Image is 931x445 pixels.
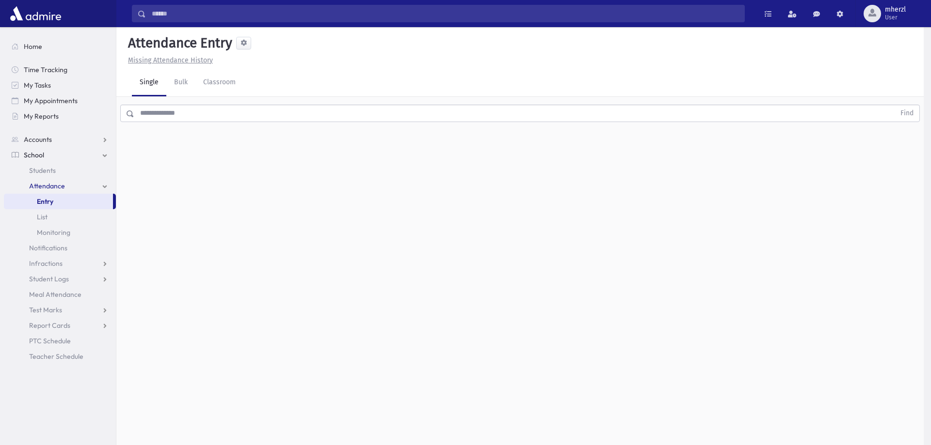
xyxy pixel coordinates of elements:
span: User [885,14,906,21]
u: Missing Attendance History [128,56,213,64]
a: Attendance [4,178,116,194]
span: Home [24,42,42,51]
span: Monitoring [37,228,70,237]
span: Teacher Schedule [29,352,83,361]
button: Find [895,105,919,122]
span: Meal Attendance [29,290,81,299]
span: My Tasks [24,81,51,90]
a: Notifications [4,240,116,256]
a: Monitoring [4,225,116,240]
a: Student Logs [4,271,116,287]
span: My Reports [24,112,59,121]
span: School [24,151,44,159]
a: My Tasks [4,77,116,93]
a: My Appointments [4,93,116,108]
a: Time Tracking [4,62,116,77]
a: Entry [4,194,113,209]
span: Notifications [29,244,67,252]
a: Test Marks [4,302,116,318]
span: Time Tracking [24,65,67,74]
a: PTC Schedule [4,333,116,349]
span: PTC Schedule [29,337,71,345]
a: Students [4,163,116,178]
span: Student Logs [29,275,69,283]
a: Missing Attendance History [124,56,213,64]
a: School [4,147,116,163]
input: Search [146,5,744,22]
span: Students [29,166,56,175]
a: Bulk [166,69,195,96]
a: Infractions [4,256,116,271]
span: Attendance [29,182,65,190]
a: Home [4,39,116,54]
img: AdmirePro [8,4,64,23]
a: Accounts [4,132,116,147]
a: Teacher Schedule [4,349,116,364]
a: Report Cards [4,318,116,333]
a: Classroom [195,69,243,96]
h5: Attendance Entry [124,35,232,51]
span: Report Cards [29,321,70,330]
span: Entry [37,197,53,206]
span: Accounts [24,135,52,144]
span: My Appointments [24,96,78,105]
span: Test Marks [29,306,62,314]
a: Meal Attendance [4,287,116,302]
a: My Reports [4,108,116,124]
span: mherzl [885,6,906,14]
span: Infractions [29,259,63,268]
a: List [4,209,116,225]
span: List [37,213,48,221]
a: Single [132,69,166,96]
